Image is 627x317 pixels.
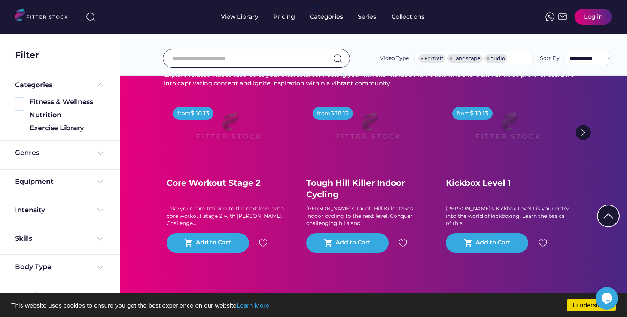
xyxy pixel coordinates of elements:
[177,110,191,117] div: from
[15,97,24,106] img: Rectangle%205126.svg
[487,56,490,61] span: ×
[464,238,473,247] button: shopping_cart
[421,56,424,61] span: ×
[167,205,290,227] div: Take your core training to the next level with core workout stage 2 with [PERSON_NAME]. Challenge...
[15,205,45,215] div: Intensity
[15,124,24,132] img: Rectangle%205126.svg
[446,205,569,227] div: [PERSON_NAME]'s Kickbox Level 1 is your entry into the world of kickboxing. Learn the basics of t...
[558,12,567,21] img: Frame%2051.svg
[460,103,556,156] img: Frame%2079%20%281%29.svg
[96,177,105,186] img: Frame%20%284%29.svg
[596,287,620,310] iframe: chat widget
[324,238,333,247] button: shopping_cart
[310,4,320,11] div: fvck
[237,302,269,309] a: Learn More
[259,238,268,247] img: heart.svg
[446,177,569,189] div: Kickbox Level 1
[320,103,416,156] img: Frame%2079%20%281%29.svg
[358,13,377,21] div: Series
[180,103,276,156] img: Frame%2079%20%281%29.svg
[96,80,105,89] img: Frame%20%285%29.svg
[484,54,507,63] li: Audio
[333,54,342,63] img: search-normal.svg
[392,13,424,21] div: Collections
[15,8,74,24] img: LOGO.svg
[15,262,51,272] div: Body Type
[164,71,583,88] div: Explore related videos tailored to your interests, connecting you with like-minded individuals wh...
[576,125,591,140] img: Group%201000002322%20%281%29.svg
[380,55,409,62] div: Video Type
[540,55,560,62] div: Sort By
[96,291,105,300] img: Frame%20%284%29.svg
[450,56,453,61] span: ×
[457,110,470,117] div: from
[11,302,616,309] p: This website uses cookies to ensure you get the best experience on our website
[15,110,24,119] img: Rectangle%205126.svg
[86,12,95,21] img: search-normal%203.svg
[398,238,407,247] img: heart.svg
[335,238,371,247] div: Add to Cart
[598,205,619,226] img: Group%201000002322%20%281%29.svg
[584,13,603,21] div: Log in
[96,234,105,243] img: Frame%20%284%29.svg
[538,238,547,247] img: heart.svg
[310,13,343,21] div: Categories
[96,149,105,158] img: Frame%20%284%29.svg
[306,205,430,227] div: [PERSON_NAME]'s Tough Hill Killer takes indoor cycling to the next level. Conquer challenging hil...
[15,234,34,243] div: Skills
[15,177,54,186] div: Equipment
[96,205,105,214] img: Frame%20%284%29.svg
[447,54,483,63] li: Landscape
[317,110,330,117] div: from
[418,54,445,63] li: Portrait
[30,97,105,107] div: Fitness & Wellness
[96,263,105,272] img: Frame%20%284%29.svg
[30,124,105,133] div: Exercise Library
[196,238,231,247] div: Add to Cart
[15,49,39,61] div: Filter
[167,177,290,189] div: Core Workout Stage 2
[15,291,46,300] div: Duration
[221,13,258,21] div: View Library
[273,13,295,21] div: Pricing
[567,299,616,311] a: I understand!
[545,12,554,21] img: meteor-icons_whatsapp%20%281%29.svg
[475,238,511,247] div: Add to Cart
[30,110,105,120] div: Nutrition
[15,148,39,158] div: Genres
[306,177,430,201] div: Tough Hill Killer Indoor Cycling
[184,238,193,247] button: shopping_cart
[15,80,52,90] div: Categories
